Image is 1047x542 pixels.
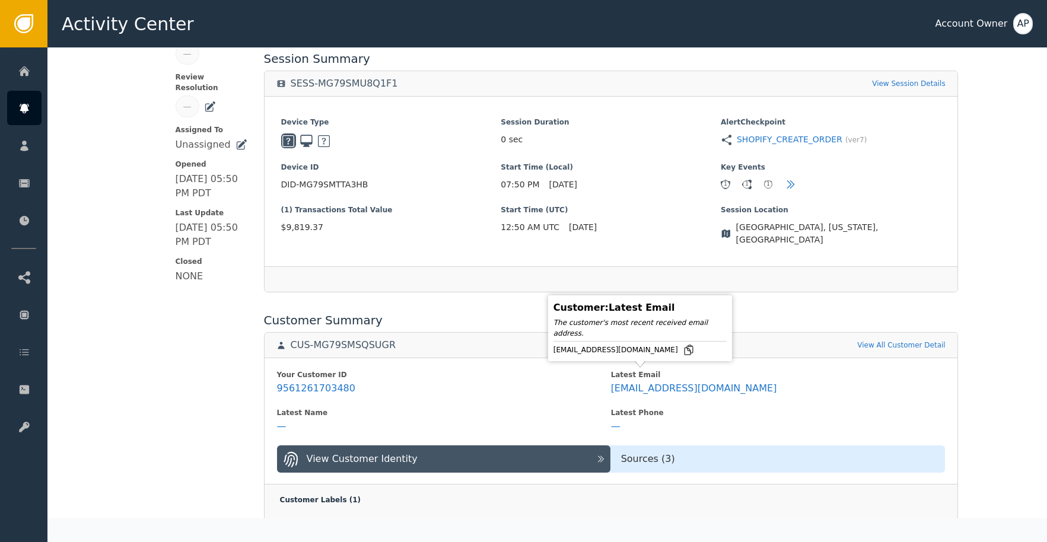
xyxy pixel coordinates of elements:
span: 07:50 PM [501,178,539,191]
div: Latest Name [277,407,611,418]
a: SHOPIFY_CREATE_ORDER [737,133,842,146]
div: — [277,420,287,432]
div: 1 [721,180,730,189]
div: Customer : Latest Email [553,301,727,315]
div: [EMAIL_ADDRESS][DOMAIN_NAME] [611,382,777,394]
span: Closed [176,256,247,267]
div: [EMAIL_ADDRESS][DOMAIN_NAME] [553,344,727,356]
span: [DATE] [569,221,597,234]
div: View Customer Identity [307,452,418,466]
span: (1) Transactions Total Value [281,205,501,215]
div: — [611,420,620,432]
div: — [183,47,192,60]
span: Alert Checkpoint [721,117,941,127]
div: Customer Summary [264,311,958,329]
span: Activity Center [62,11,194,37]
span: Start Time (UTC) [501,205,721,215]
span: DID-MG79SMTTA3HB [281,178,501,191]
span: 12:50 AM UTC [501,221,559,234]
div: SESS-MG79SMU8Q1F1 [291,78,398,90]
span: Start Time (Local) [501,162,721,173]
div: [DATE] 05:50 PM PDT [176,172,247,200]
span: 0 sec [501,133,523,146]
span: Device Type [281,117,501,127]
div: 1 [764,180,772,189]
div: 1 [743,180,751,189]
div: Latest Email [611,369,945,380]
a: View Session Details [872,78,946,89]
span: Review Resolution [176,72,247,93]
div: Sources ( 3 ) [610,452,945,466]
div: Latest Phone [611,407,945,418]
div: — [183,100,192,113]
div: 9561261703480 [277,382,355,394]
span: [DATE] [549,178,577,191]
div: Session Summary [264,50,958,68]
span: Last Update [176,208,247,218]
div: The customer's most recent received email address. [553,317,727,339]
span: Key Events [721,162,941,173]
span: Session Location [721,205,941,215]
div: Account Owner [935,17,1007,31]
span: Assigned To [176,125,247,135]
button: View Customer Identity [277,445,610,473]
span: Customer Labels ( 1 ) [280,496,361,504]
div: CUS-MG79SMSQSUGR [291,339,396,351]
span: Session Duration [501,117,721,127]
span: Device ID [281,162,501,173]
span: $9,819.37 [281,221,501,234]
div: [DATE] 05:50 PM PDT [176,221,247,249]
span: [GEOGRAPHIC_DATA], [US_STATE], [GEOGRAPHIC_DATA] [736,221,941,246]
div: Your Customer ID [277,369,611,380]
div: NONE [176,269,203,283]
button: AP [1013,13,1033,34]
div: Unassigned [176,138,231,152]
span: (ver 7 ) [845,135,867,145]
a: View All Customer Detail [857,340,945,350]
span: Opened [176,159,247,170]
